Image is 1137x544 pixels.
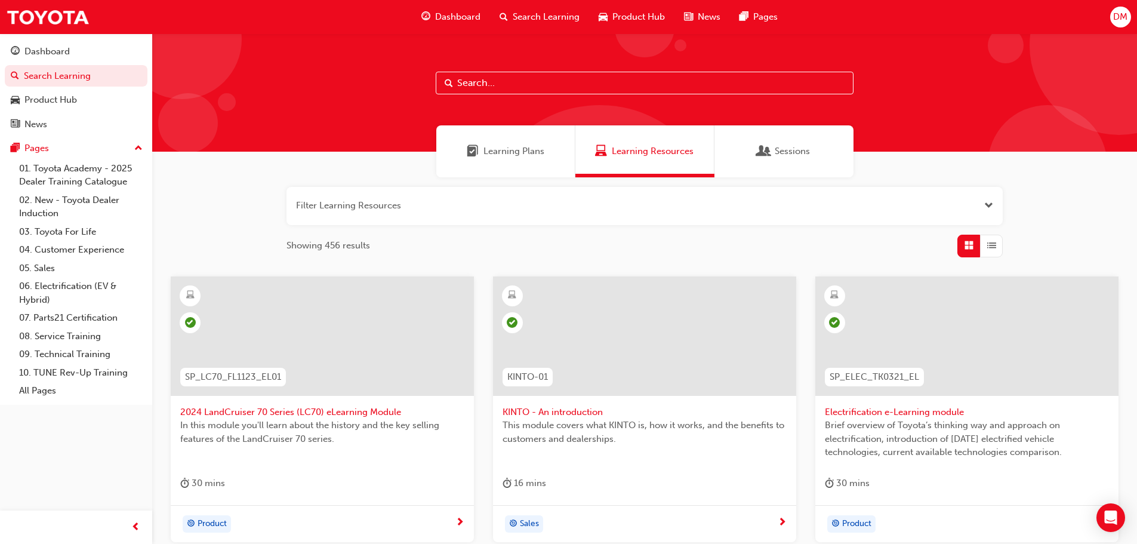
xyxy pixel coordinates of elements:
[5,137,147,159] button: Pages
[455,518,464,528] span: next-icon
[14,277,147,309] a: 06. Electrification (EV & Hybrid)
[11,71,19,82] span: search-icon
[11,47,20,57] span: guage-icon
[815,276,1118,543] a: SP_ELEC_TK0321_ELElectrification e-Learning moduleBrief overview of Toyota’s thinking way and app...
[730,5,787,29] a: pages-iconPages
[825,405,1109,419] span: Electrification e-Learning module
[286,239,370,253] span: Showing 456 results
[14,241,147,259] a: 04. Customer Experience
[503,405,787,419] span: KINTO - An introduction
[436,72,853,94] input: Search...
[825,476,834,491] span: duration-icon
[483,145,544,158] span: Learning Plans
[171,276,474,543] a: SP_LC70_FL1123_EL012024 LandCruiser 70 Series (LC70) eLearning ModuleIn this module you'll learn ...
[14,191,147,223] a: 02. New - Toyota Dealer Induction
[575,125,714,177] a: Learning ResourcesLearning Resources
[825,476,870,491] div: 30 mins
[739,10,748,24] span: pages-icon
[493,276,796,543] a: KINTO-01KINTO - An introductionThis module covers what KINTO is, how it works, and the benefits t...
[684,10,693,24] span: news-icon
[11,95,20,106] span: car-icon
[507,370,548,384] span: KINTO-01
[5,65,147,87] a: Search Learning
[24,45,70,59] div: Dashboard
[14,382,147,400] a: All Pages
[186,288,195,303] span: learningResourceType_ELEARNING-icon
[507,317,517,328] span: learningRecordVerb_PASS-icon
[490,5,589,29] a: search-iconSearch Learning
[509,517,517,532] span: target-icon
[714,125,853,177] a: SessionsSessions
[503,419,787,445] span: This module covers what KINTO is, how it works, and the benefits to customers and dealerships.
[5,113,147,136] a: News
[14,345,147,364] a: 09. Technical Training
[11,143,20,154] span: pages-icon
[825,419,1109,459] span: Brief overview of Toyota’s thinking way and approach on electrification, introduction of [DATE] e...
[595,145,607,158] span: Learning Resources
[612,10,665,24] span: Product Hub
[198,517,227,531] span: Product
[187,517,195,532] span: target-icon
[5,38,147,137] button: DashboardSearch LearningProduct HubNews
[987,239,996,253] span: List
[185,370,281,384] span: SP_LC70_FL1123_EL01
[5,41,147,63] a: Dashboard
[842,517,871,531] span: Product
[965,239,973,253] span: Grid
[421,10,430,24] span: guage-icon
[778,518,787,528] span: next-icon
[14,159,147,191] a: 01. Toyota Academy - 2025 Dealer Training Catalogue
[134,141,143,156] span: up-icon
[508,288,516,303] span: learningResourceType_ELEARNING-icon
[1110,7,1131,27] button: DM
[500,10,508,24] span: search-icon
[674,5,730,29] a: news-iconNews
[14,327,147,346] a: 08. Service Training
[599,10,608,24] span: car-icon
[24,93,77,107] div: Product Hub
[180,476,225,491] div: 30 mins
[11,119,20,130] span: news-icon
[6,4,90,30] img: Trak
[513,10,580,24] span: Search Learning
[1096,503,1125,532] div: Open Intercom Messenger
[180,419,464,445] span: In this module you'll learn about the history and the key selling features of the LandCruiser 70 ...
[758,145,770,158] span: Sessions
[436,125,575,177] a: Learning PlansLearning Plans
[180,476,189,491] span: duration-icon
[185,317,196,328] span: learningRecordVerb_PASS-icon
[698,10,720,24] span: News
[14,259,147,278] a: 05. Sales
[180,405,464,419] span: 2024 LandCruiser 70 Series (LC70) eLearning Module
[14,223,147,241] a: 03. Toyota For Life
[467,145,479,158] span: Learning Plans
[503,476,546,491] div: 16 mins
[520,517,539,531] span: Sales
[445,76,453,90] span: Search
[412,5,490,29] a: guage-iconDashboard
[24,118,47,131] div: News
[1113,10,1127,24] span: DM
[435,10,480,24] span: Dashboard
[612,145,694,158] span: Learning Resources
[829,317,840,328] span: learningRecordVerb_COMPLETE-icon
[753,10,778,24] span: Pages
[775,145,810,158] span: Sessions
[984,199,993,213] button: Open the filter
[830,370,919,384] span: SP_ELEC_TK0321_EL
[14,364,147,382] a: 10. TUNE Rev-Up Training
[503,476,512,491] span: duration-icon
[24,142,49,155] div: Pages
[831,517,840,532] span: target-icon
[589,5,674,29] a: car-iconProduct Hub
[131,520,140,535] span: prev-icon
[14,309,147,327] a: 07. Parts21 Certification
[5,89,147,111] a: Product Hub
[830,288,839,303] span: learningResourceType_ELEARNING-icon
